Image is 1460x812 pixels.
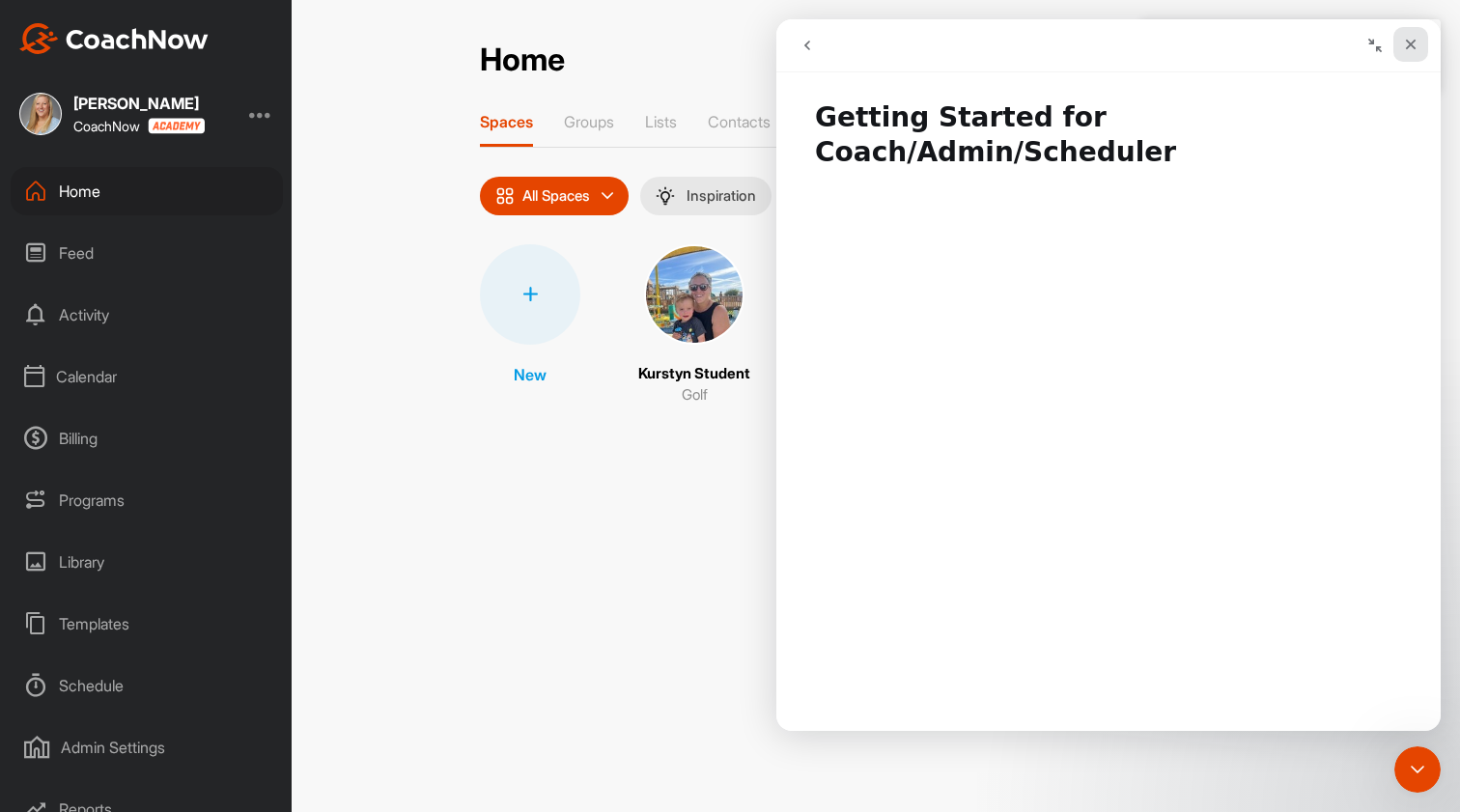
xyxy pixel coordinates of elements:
[19,93,62,135] img: square_161a6ca7ac6d26e288ad23f19a3640d2.jpg
[19,23,209,54] img: CoachNow
[1394,746,1441,793] iframe: Intercom live chat
[11,291,283,339] div: Activity
[480,42,565,79] h2: Home
[638,363,750,385] p: Kurstyn Student
[564,112,614,131] p: Groups
[495,186,515,206] img: icon
[148,118,205,134] img: CoachNow acadmey
[11,661,283,710] div: Schedule
[708,112,771,131] p: Contacts
[522,188,590,204] p: All Spaces
[776,19,1441,731] iframe: Intercom live chat
[11,476,283,524] div: Programs
[11,352,283,401] div: Calendar
[656,186,675,206] img: menuIcon
[682,384,708,406] p: Golf
[644,244,744,345] img: square_0f03b146673200927935b126f5f836ba.jpg
[11,600,283,648] div: Templates
[11,538,283,586] div: Library
[11,229,283,277] div: Feed
[73,96,205,111] div: [PERSON_NAME]
[11,167,283,215] div: Home
[514,363,547,386] p: New
[687,188,756,204] p: Inspiration
[73,118,205,134] div: CoachNow
[638,244,750,406] a: Kurstyn StudentGolf
[11,414,283,462] div: Billing
[11,723,283,771] div: Admin Settings
[645,112,677,131] p: Lists
[480,112,533,131] p: Spaces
